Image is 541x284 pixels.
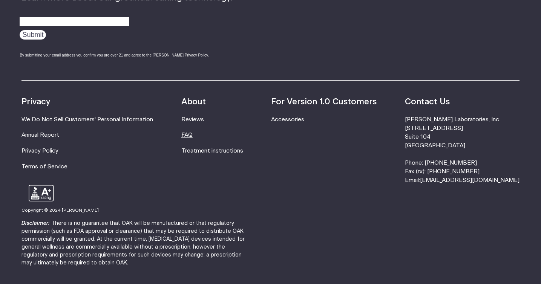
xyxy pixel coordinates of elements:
[21,132,59,138] a: Annual Report
[20,30,46,40] input: Submit
[21,164,67,169] a: Terms of Service
[21,117,153,122] a: We Do Not Sell Customers' Personal Information
[21,208,99,212] small: Copyright © 2024 [PERSON_NAME]
[181,98,206,106] strong: About
[181,148,243,154] a: Treatment instructions
[271,117,304,122] a: Accessories
[405,98,450,106] strong: Contact Us
[21,221,50,226] strong: Disclaimer:
[181,117,204,122] a: Reviews
[21,148,58,154] a: Privacy Policy
[21,220,252,267] p: There is no guarantee that OAK will be manufactured or that regulatory permission (such as FDA ap...
[21,98,50,106] strong: Privacy
[405,115,520,185] li: [PERSON_NAME] Laboratories, Inc. [STREET_ADDRESS] Suite 104 [GEOGRAPHIC_DATA] Phone: [PHONE_NUMBE...
[20,52,233,58] div: By submitting your email address you confirm you are over 21 and agree to the [PERSON_NAME] Priva...
[420,177,520,183] a: [EMAIL_ADDRESS][DOMAIN_NAME]
[271,98,377,106] strong: For Version 1.0 Customers
[181,132,193,138] a: FAQ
